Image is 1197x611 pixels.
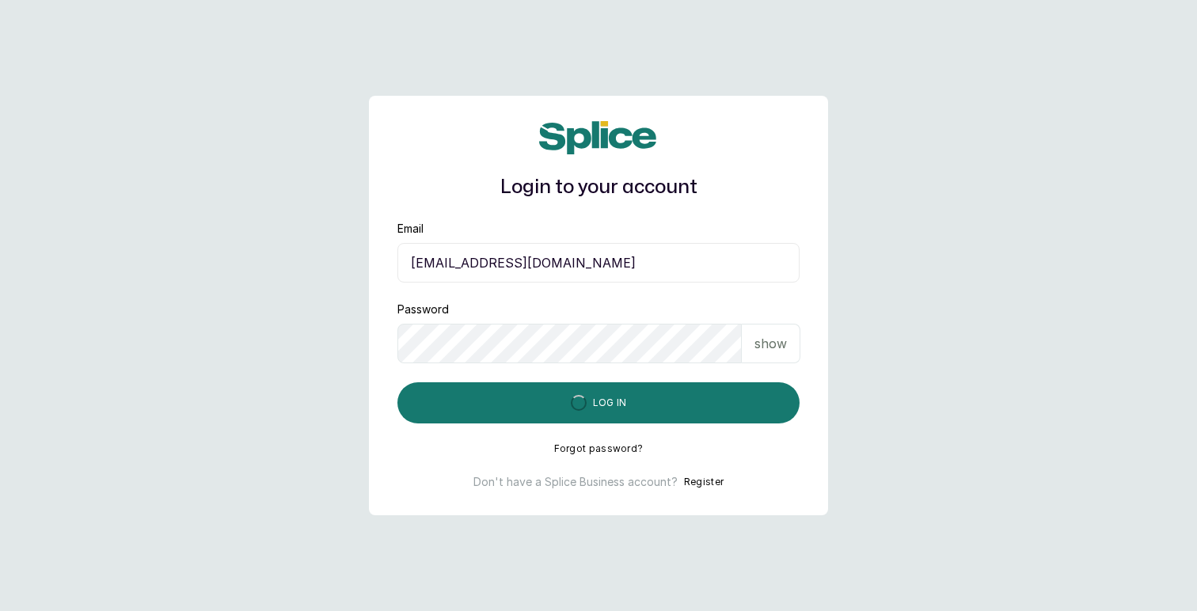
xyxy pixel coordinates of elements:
[473,474,678,490] p: Don't have a Splice Business account?
[397,382,800,423] button: Log in
[684,474,724,490] button: Register
[397,173,800,202] h1: Login to your account
[554,442,644,455] button: Forgot password?
[397,302,449,317] label: Password
[754,334,787,353] p: show
[397,243,800,283] input: email@acme.com
[397,221,424,237] label: Email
